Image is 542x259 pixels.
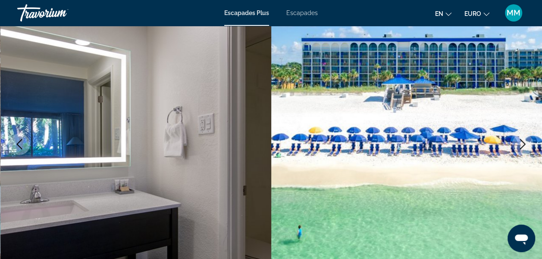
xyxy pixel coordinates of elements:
[464,10,481,17] span: EURO
[435,10,443,17] span: en
[512,133,533,155] button: Image suivante
[17,2,103,24] a: Travorium
[286,9,318,16] a: Escapades
[507,9,520,17] span: MM
[224,9,269,16] a: Escapades Plus
[508,225,535,252] iframe: Bouton de lancement de la fenêtre de messagerie
[435,7,451,20] button: Changer la langue
[502,4,525,22] button: Menu utilisateur
[464,7,489,20] button: Changer de devise
[9,133,30,155] button: Image précédente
